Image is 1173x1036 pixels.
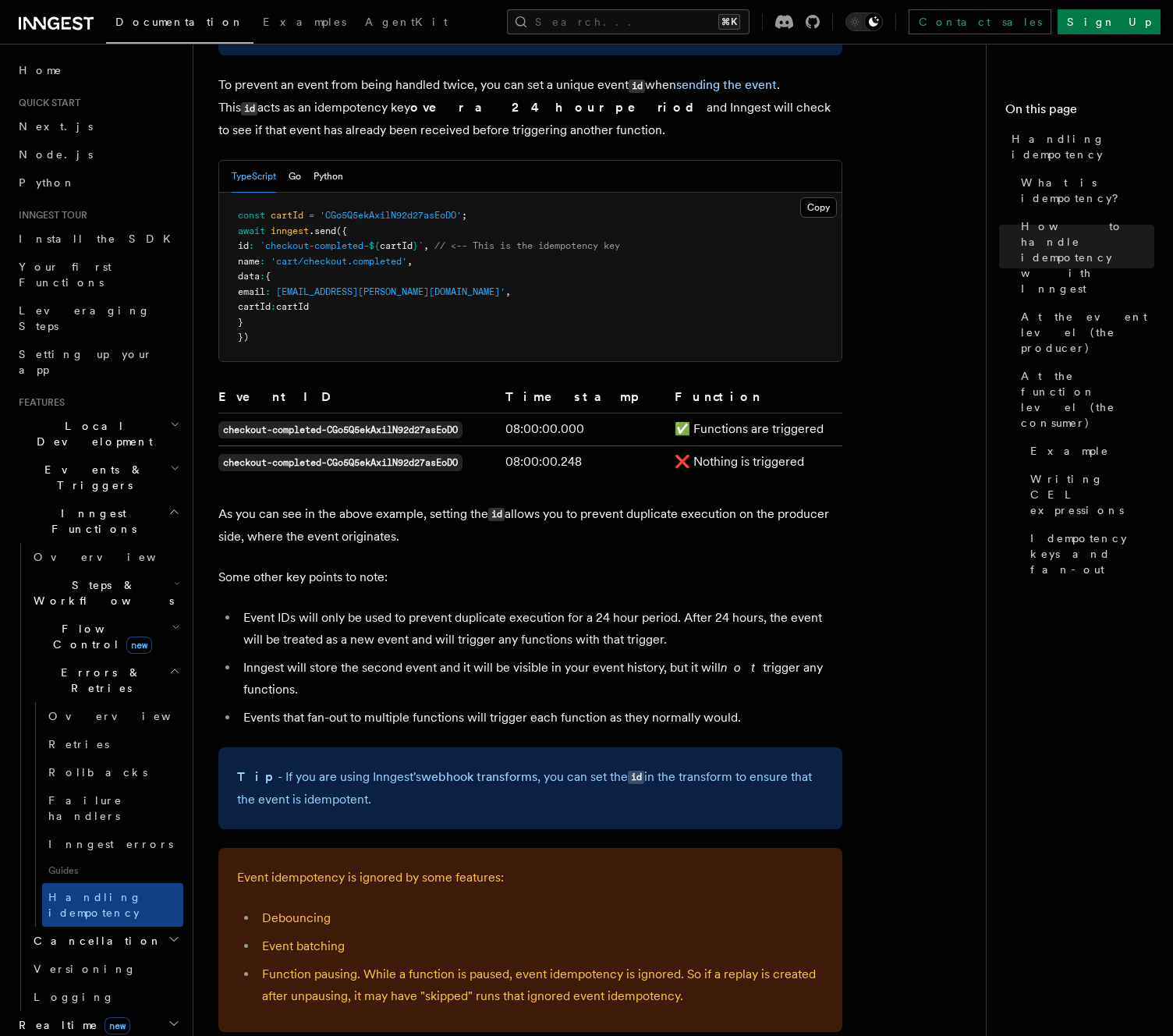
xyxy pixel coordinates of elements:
[42,883,183,927] a: Handling idempotency
[257,935,824,957] li: Event batching
[12,169,183,197] a: Python
[260,256,265,267] span: :
[253,5,356,42] a: Examples
[218,566,842,588] p: Some other key points to note:
[434,240,620,251] span: // <-- This is the idempotency key
[413,240,418,251] span: }
[48,838,173,850] span: Inngest errors
[19,261,112,289] span: Your first Functions
[257,963,824,1007] li: Function pausing. While a function is paused, event idempotency is ignored. So if a replay is cre...
[42,858,183,883] span: Guides
[1030,471,1154,518] span: Writing CEL expressions
[260,271,265,282] span: :
[263,16,346,28] span: Examples
[365,16,448,28] span: AgentKit
[271,225,309,236] span: inngest
[1015,303,1154,362] a: At the event level (the producer)
[462,210,467,221] span: ;
[12,456,183,499] button: Events & Triggers
[418,240,423,251] span: `
[218,74,842,141] p: To prevent an event from being handled twice, you can set a unique event when . This acts as an i...
[126,637,152,654] span: new
[239,707,842,729] li: Events that fan-out to multiple functions will trigger each function as they normally would.
[238,301,271,312] span: cartId
[12,56,183,84] a: Home
[27,658,183,702] button: Errors & Retries
[238,286,265,297] span: email
[845,12,883,31] button: Toggle dark mode
[12,462,170,493] span: Events & Triggers
[12,225,183,253] a: Install the SDK
[218,421,462,438] code: checkout-completed-CGo5Q5ekAxilN92d27asEoDO
[12,1017,130,1033] span: Realtime
[12,97,80,109] span: Quick start
[237,867,824,889] p: Event idempotency is ignored by some features:
[218,454,462,471] code: checkout-completed-CGo5Q5ekAxilN92d27asEoDO
[423,240,429,251] span: ,
[369,240,380,251] span: ${
[241,102,257,115] code: id
[1005,125,1154,169] a: Handling idempotency
[271,256,407,267] span: 'cart/checkout.completed'
[320,210,462,221] span: 'CGo5Q5ekAxilN92d27asEoDO'
[34,551,194,563] span: Overview
[628,771,644,784] code: id
[48,710,209,722] span: Overview
[27,983,183,1011] a: Logging
[800,197,837,218] button: Copy
[356,5,457,42] a: AgentKit
[12,253,183,296] a: Your first Functions
[1015,169,1154,212] a: What is idempotency?
[12,412,183,456] button: Local Development
[488,508,505,521] code: id
[718,14,740,30] kbd: ⌘K
[12,543,183,1011] div: Inngest Functions
[27,615,183,658] button: Flow Controlnew
[237,766,824,811] p: - If you are using Inngest's , you can set the in the transform to ensure that the event is idemp...
[19,62,62,78] span: Home
[1030,443,1109,459] span: Example
[505,286,511,297] span: ,
[1021,309,1154,356] span: At the event level (the producer)
[232,161,276,193] button: TypeScript
[721,660,763,675] em: not
[309,210,314,221] span: =
[909,9,1051,34] a: Contact sales
[12,506,168,537] span: Inngest Functions
[218,503,842,548] p: As you can see in the above example, setting the allows you to prevent duplicate execution on the...
[237,769,278,784] strong: Tip
[271,210,303,221] span: cartId
[249,240,254,251] span: :
[12,418,170,449] span: Local Development
[1021,175,1154,206] span: What is idempotency?
[238,271,260,282] span: data
[265,286,271,297] span: :
[239,607,842,651] li: Event IDs will only be used to prevent duplicate execution for a 24 hour period. After 24 hours, ...
[27,702,183,927] div: Errors & Retries
[421,769,537,784] a: webhook transforms
[34,963,136,975] span: Versioning
[12,112,183,140] a: Next.js
[42,758,183,786] a: Rollbacks
[19,348,153,376] span: Setting up your app
[380,240,413,251] span: cartId
[27,621,172,652] span: Flow Control
[1024,437,1154,465] a: Example
[1012,131,1154,162] span: Handling idempotency
[48,738,109,750] span: Retries
[19,120,93,133] span: Next.js
[238,225,265,236] span: await
[309,225,336,236] span: .send
[115,16,244,28] span: Documentation
[12,499,183,543] button: Inngest Functions
[1021,218,1154,296] span: How to handle idempotency with Inngest
[499,413,668,445] td: 08:00:00.000
[19,176,76,189] span: Python
[42,730,183,758] a: Retries
[238,210,265,221] span: const
[12,209,87,222] span: Inngest tour
[27,665,169,696] span: Errors & Retries
[12,396,65,409] span: Features
[271,301,276,312] span: :
[1058,9,1161,34] a: Sign Up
